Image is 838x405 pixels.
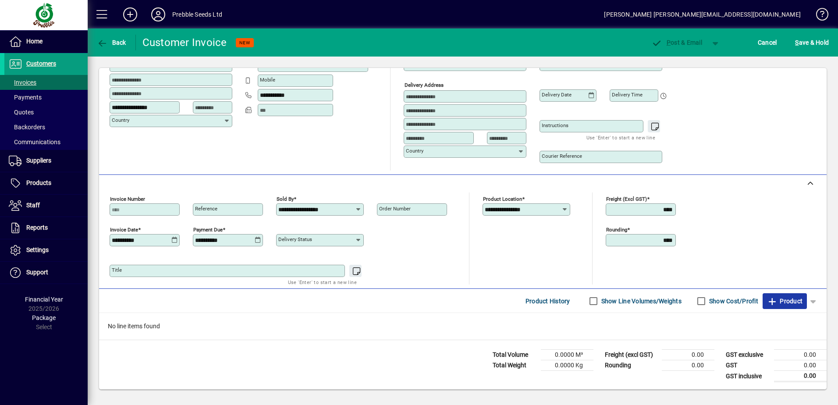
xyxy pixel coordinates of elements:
[110,227,138,233] mat-label: Invoice date
[260,77,275,83] mat-label: Mobile
[4,195,88,217] a: Staff
[774,360,827,371] td: 0.00
[9,139,60,146] span: Communications
[541,360,593,371] td: 0.0000 Kg
[795,36,829,50] span: ave & Hold
[193,227,223,233] mat-label: Payment due
[195,206,217,212] mat-label: Reference
[795,39,799,46] span: S
[112,117,129,123] mat-label: Country
[99,313,827,340] div: No line items found
[767,294,802,308] span: Product
[793,35,831,50] button: Save & Hold
[142,36,227,50] div: Customer Invoice
[4,217,88,239] a: Reports
[112,267,122,273] mat-label: Title
[144,7,172,22] button: Profile
[707,297,758,306] label: Show Cost/Profit
[26,202,40,209] span: Staff
[379,206,411,212] mat-label: Order number
[4,75,88,90] a: Invoices
[667,39,671,46] span: P
[4,105,88,120] a: Quotes
[26,269,48,276] span: Support
[763,293,807,309] button: Product
[606,227,627,233] mat-label: Rounding
[9,79,36,86] span: Invoices
[4,150,88,172] a: Suppliers
[32,314,56,321] span: Package
[542,122,568,128] mat-label: Instructions
[488,350,541,360] td: Total Volume
[4,90,88,105] a: Payments
[26,179,51,186] span: Products
[277,196,294,202] mat-label: Sold by
[97,39,126,46] span: Back
[26,157,51,164] span: Suppliers
[88,35,136,50] app-page-header-button: Back
[522,293,574,309] button: Product History
[4,262,88,284] a: Support
[542,153,582,159] mat-label: Courier Reference
[4,172,88,194] a: Products
[110,196,145,202] mat-label: Invoice number
[526,294,570,308] span: Product History
[541,350,593,360] td: 0.0000 M³
[172,7,222,21] div: Prebble Seeds Ltd
[774,350,827,360] td: 0.00
[542,92,572,98] mat-label: Delivery date
[278,236,312,242] mat-label: Delivery status
[4,31,88,53] a: Home
[488,360,541,371] td: Total Weight
[25,296,63,303] span: Financial Year
[4,120,88,135] a: Backorders
[406,148,423,154] mat-label: Country
[26,38,43,45] span: Home
[4,135,88,149] a: Communications
[586,132,655,142] mat-hint: Use 'Enter' to start a new line
[26,224,48,231] span: Reports
[239,40,250,46] span: NEW
[647,35,707,50] button: Post & Email
[810,2,827,30] a: Knowledge Base
[721,371,774,382] td: GST inclusive
[600,360,662,371] td: Rounding
[758,36,777,50] span: Cancel
[26,60,56,67] span: Customers
[9,94,42,101] span: Payments
[95,35,128,50] button: Back
[651,39,702,46] span: ost & Email
[26,246,49,253] span: Settings
[721,350,774,360] td: GST exclusive
[774,371,827,382] td: 0.00
[9,109,34,116] span: Quotes
[721,360,774,371] td: GST
[662,360,714,371] td: 0.00
[612,92,643,98] mat-label: Delivery time
[600,297,682,306] label: Show Line Volumes/Weights
[600,350,662,360] td: Freight (excl GST)
[606,196,647,202] mat-label: Freight (excl GST)
[9,124,45,131] span: Backorders
[756,35,779,50] button: Cancel
[483,196,522,202] mat-label: Product location
[116,7,144,22] button: Add
[4,239,88,261] a: Settings
[662,350,714,360] td: 0.00
[288,277,357,287] mat-hint: Use 'Enter' to start a new line
[604,7,801,21] div: [PERSON_NAME] [PERSON_NAME][EMAIL_ADDRESS][DOMAIN_NAME]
